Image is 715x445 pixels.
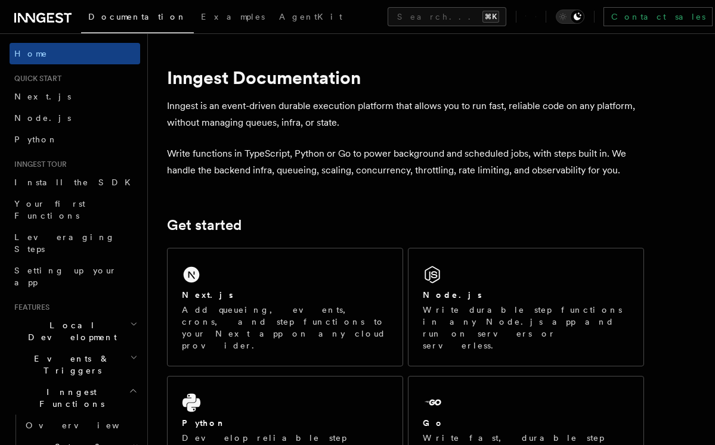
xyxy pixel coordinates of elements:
[10,129,140,150] a: Python
[556,10,584,24] button: Toggle dark mode
[10,348,140,381] button: Events & Triggers
[88,12,187,21] span: Documentation
[10,172,140,193] a: Install the SDK
[10,160,67,169] span: Inngest tour
[10,260,140,293] a: Setting up your app
[10,226,140,260] a: Leveraging Steps
[14,92,71,101] span: Next.js
[603,7,713,26] a: Contact sales
[423,304,629,351] p: Write durable step functions in any Node.js app and run on servers or serverless.
[279,12,342,21] span: AgentKit
[182,417,226,429] h2: Python
[14,48,48,60] span: Home
[167,145,644,179] p: Write functions in TypeScript, Python or Go to power background and scheduled jobs, with steps bu...
[167,67,644,88] h1: Inngest Documentation
[194,4,272,32] a: Examples
[26,421,148,430] span: Overview
[14,199,85,220] span: Your first Functions
[10,353,130,376] span: Events & Triggers
[10,74,61,83] span: Quick start
[10,193,140,226] a: Your first Functions
[272,4,349,32] a: AgentKit
[423,417,444,429] h2: Go
[201,12,265,21] span: Examples
[167,217,242,234] a: Get started
[10,381,140,415] button: Inngest Functions
[14,113,71,123] span: Node.js
[10,43,140,64] a: Home
[482,11,499,23] kbd: ⌘K
[10,86,140,107] a: Next.js
[21,415,140,436] a: Overview
[408,248,644,366] a: Node.jsWrite durable step functions in any Node.js app and run on servers or serverless.
[167,98,644,131] p: Inngest is an event-driven durable execution platform that allows you to run fast, reliable code ...
[182,304,388,351] p: Add queueing, events, crons, and step functions to your Next app on any cloud provider.
[14,178,138,187] span: Install the SDK
[10,386,129,410] span: Inngest Functions
[10,315,140,348] button: Local Development
[423,289,482,301] h2: Node.js
[14,135,58,144] span: Python
[10,107,140,129] a: Node.js
[81,4,194,33] a: Documentation
[388,7,506,26] button: Search...⌘K
[14,232,115,254] span: Leveraging Steps
[182,289,233,301] h2: Next.js
[167,248,403,366] a: Next.jsAdd queueing, events, crons, and step functions to your Next app on any cloud provider.
[10,303,49,312] span: Features
[10,319,130,343] span: Local Development
[14,266,117,287] span: Setting up your app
